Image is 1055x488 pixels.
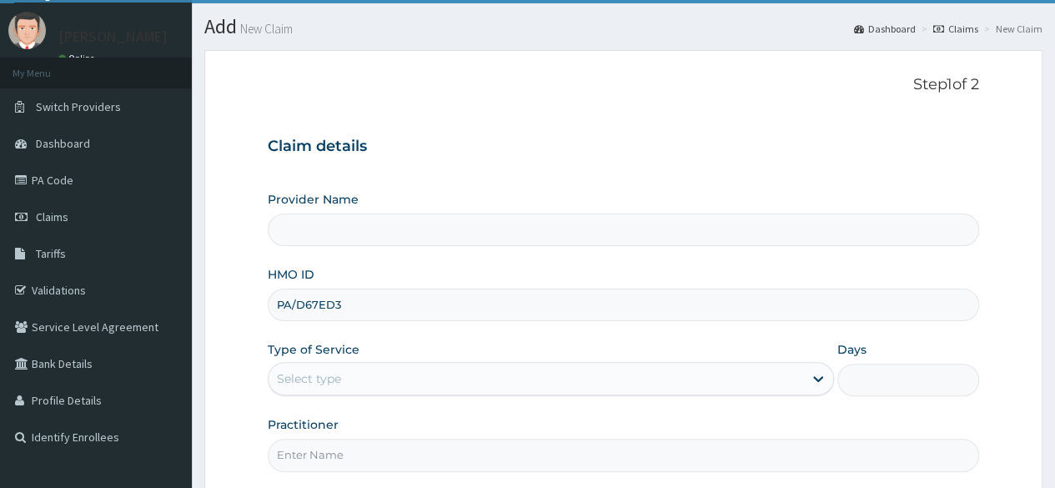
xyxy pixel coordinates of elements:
[268,416,339,433] label: Practitioner
[268,289,979,321] input: Enter HMO ID
[8,12,46,49] img: User Image
[36,246,66,261] span: Tariffs
[268,76,979,94] p: Step 1 of 2
[268,191,359,208] label: Provider Name
[36,136,90,151] span: Dashboard
[854,22,916,36] a: Dashboard
[36,99,121,114] span: Switch Providers
[980,22,1042,36] li: New Claim
[268,439,979,471] input: Enter Name
[237,23,293,35] small: New Claim
[58,29,168,44] p: [PERSON_NAME]
[204,16,1042,38] h1: Add
[268,266,314,283] label: HMO ID
[277,370,341,387] div: Select type
[58,53,98,64] a: Online
[36,209,68,224] span: Claims
[268,138,979,156] h3: Claim details
[933,22,978,36] a: Claims
[268,341,359,358] label: Type of Service
[837,341,867,358] label: Days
